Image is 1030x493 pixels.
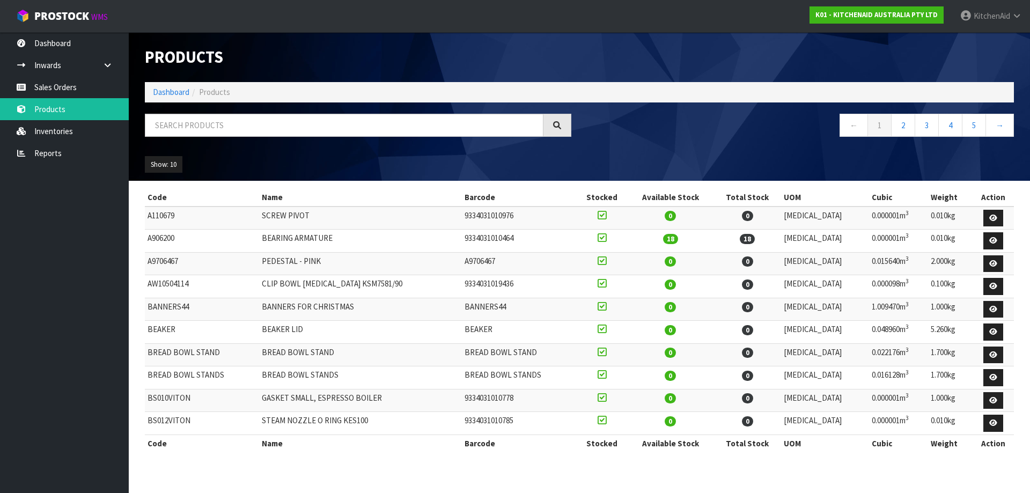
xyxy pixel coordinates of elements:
td: [MEDICAL_DATA] [781,412,869,435]
th: Stocked [576,435,627,452]
th: Name [259,189,462,206]
a: → [985,114,1014,137]
td: 9334031010976 [462,207,576,230]
small: WMS [91,12,108,22]
td: BREAD BOWL STANDS [145,366,259,389]
td: PEDESTAL - PINK [259,252,462,275]
strong: K01 - KITCHENAID AUSTRALIA PTY LTD [815,10,938,19]
td: 0.000001m [869,412,928,435]
span: 0 [665,211,676,221]
span: 0 [665,348,676,358]
th: Total Stock [713,435,781,452]
span: 0 [742,211,753,221]
span: KitchenAid [974,11,1010,21]
td: BREAD BOWL STAND [145,343,259,366]
td: 0.048960m [869,321,928,344]
td: 1.000kg [928,389,973,412]
a: 5 [962,114,986,137]
th: Code [145,435,259,452]
button: Show: 10 [145,156,182,173]
td: [MEDICAL_DATA] [781,366,869,389]
td: BS012VITON [145,412,259,435]
td: 0.000001m [869,230,928,253]
td: CLIP BOWL [MEDICAL_DATA] KSM7581/90 [259,275,462,298]
span: 0 [742,393,753,403]
a: ← [840,114,868,137]
sup: 3 [906,392,909,399]
th: Code [145,189,259,206]
span: 0 [742,371,753,381]
td: 0.010kg [928,412,973,435]
sup: 3 [906,346,909,354]
td: BEAKER [145,321,259,344]
th: Name [259,435,462,452]
td: STEAM NOZZLE O RING KES100 [259,412,462,435]
td: 1.000kg [928,298,973,321]
sup: 3 [906,232,909,239]
a: 3 [915,114,939,137]
span: 0 [742,256,753,267]
td: BREAD BOWL STANDS [259,366,462,389]
a: 1 [867,114,892,137]
sup: 3 [906,277,909,285]
td: BS010VITON [145,389,259,412]
td: BEAKER LID [259,321,462,344]
sup: 3 [906,369,909,376]
span: 0 [742,416,753,426]
td: AW10504114 [145,275,259,298]
th: Action [973,435,1014,452]
td: 9334031010785 [462,412,576,435]
td: 1.700kg [928,366,973,389]
td: 9334031010778 [462,389,576,412]
th: Action [973,189,1014,206]
span: 0 [742,348,753,358]
th: UOM [781,189,869,206]
span: 18 [663,234,678,244]
td: [MEDICAL_DATA] [781,321,869,344]
td: [MEDICAL_DATA] [781,207,869,230]
td: 0.016128m [869,366,928,389]
td: [MEDICAL_DATA] [781,230,869,253]
td: A110679 [145,207,259,230]
th: Available Stock [627,435,713,452]
td: BEAKER [462,321,576,344]
th: Barcode [462,189,576,206]
td: 0.000098m [869,275,928,298]
td: 0.100kg [928,275,973,298]
span: 0 [665,279,676,290]
td: [MEDICAL_DATA] [781,252,869,275]
td: 9334031010464 [462,230,576,253]
td: 5.260kg [928,321,973,344]
td: BANNERS FOR CHRISTMAS [259,298,462,321]
td: A906200 [145,230,259,253]
td: [MEDICAL_DATA] [781,275,869,298]
td: [MEDICAL_DATA] [781,298,869,321]
td: 0.022176m [869,343,928,366]
td: [MEDICAL_DATA] [781,389,869,412]
span: ProStock [34,9,89,23]
td: [MEDICAL_DATA] [781,343,869,366]
input: Search products [145,114,543,137]
nav: Page navigation [587,114,1014,140]
sup: 3 [906,414,909,422]
td: BANNERS44 [462,298,576,321]
th: Cubic [869,435,928,452]
td: 0.010kg [928,207,973,230]
sup: 3 [906,255,909,262]
td: 1.009470m [869,298,928,321]
sup: 3 [906,209,909,217]
td: 0.000001m [869,389,928,412]
span: 0 [742,325,753,335]
td: A9706467 [462,252,576,275]
span: 0 [665,302,676,312]
th: UOM [781,435,869,452]
a: Dashboard [153,87,189,97]
th: Cubic [869,189,928,206]
a: 4 [938,114,962,137]
a: 2 [891,114,915,137]
span: 0 [665,416,676,426]
td: BEARING ARMATURE [259,230,462,253]
td: GASKET SMALL, ESPRESSO BOILER [259,389,462,412]
th: Stocked [576,189,627,206]
td: BANNERS44 [145,298,259,321]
